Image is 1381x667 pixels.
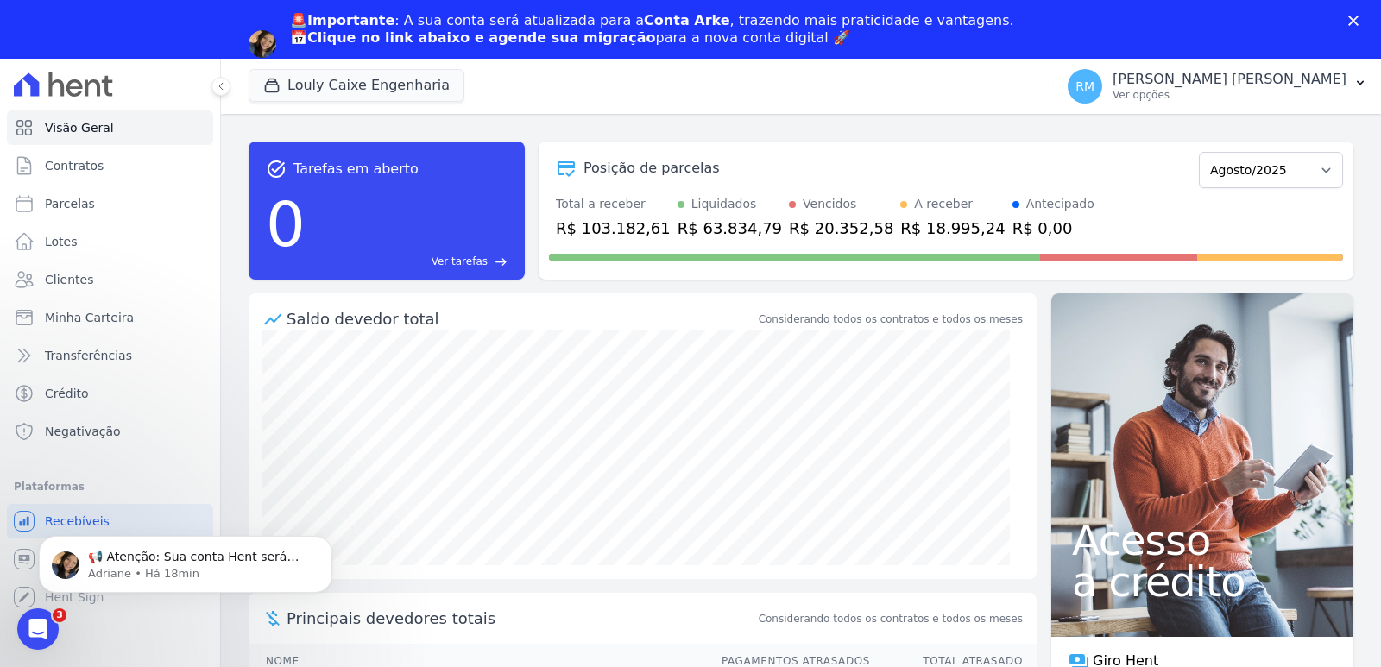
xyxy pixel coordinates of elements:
[266,179,306,269] div: 0
[17,608,59,650] iframe: Intercom live chat
[45,385,89,402] span: Crédito
[45,309,134,326] span: Minha Carteira
[45,157,104,174] span: Contratos
[7,262,213,297] a: Clientes
[1348,16,1365,26] div: Fechar
[1113,88,1346,102] p: Ver opções
[7,186,213,221] a: Parcelas
[45,347,132,364] span: Transferências
[7,148,213,183] a: Contratos
[644,12,729,28] b: Conta Arke
[1113,71,1346,88] p: [PERSON_NAME] [PERSON_NAME]
[759,311,1023,327] div: Considerando todos os contratos e todos os meses
[7,338,213,373] a: Transferências
[45,195,95,212] span: Parcelas
[1026,195,1094,213] div: Antecipado
[45,271,93,288] span: Clientes
[249,69,464,102] button: Louly Caixe Engenharia
[914,195,973,213] div: A receber
[45,423,121,440] span: Negativação
[900,217,1005,240] div: R$ 18.995,24
[1075,80,1094,92] span: RM
[1054,62,1381,110] button: RM [PERSON_NAME] [PERSON_NAME] Ver opções
[266,159,287,179] span: task_alt
[7,414,213,449] a: Negativação
[293,159,419,179] span: Tarefas em aberto
[7,110,213,145] a: Visão Geral
[1012,217,1094,240] div: R$ 0,00
[312,254,508,269] a: Ver tarefas east
[556,195,671,213] div: Total a receber
[789,217,893,240] div: R$ 20.352,58
[290,12,1014,47] div: : A sua conta será atualizada para a , trazendo mais praticidade e vantagens. 📅 para a nova conta...
[495,255,508,268] span: east
[287,607,755,630] span: Principais devedores totais
[307,29,656,46] b: Clique no link abaixo e agende sua migração
[287,307,755,330] div: Saldo devedor total
[7,376,213,411] a: Crédito
[1072,561,1333,602] span: a crédito
[678,217,782,240] div: R$ 63.834,79
[7,542,213,576] a: Conta Hent
[7,300,213,335] a: Minha Carteira
[691,195,757,213] div: Liquidados
[7,504,213,538] a: Recebíveis
[583,158,720,179] div: Posição de parcelas
[13,500,358,620] iframe: Intercom notifications mensagem
[759,611,1023,626] span: Considerando todos os contratos e todos os meses
[249,30,276,58] img: Profile image for Adriane
[556,217,671,240] div: R$ 103.182,61
[290,57,432,76] a: Agendar migração
[45,119,114,136] span: Visão Geral
[1072,519,1333,561] span: Acesso
[14,476,206,497] div: Plataformas
[290,12,394,28] b: 🚨Importante
[432,254,488,269] span: Ver tarefas
[53,608,66,622] span: 3
[803,195,856,213] div: Vencidos
[45,233,78,250] span: Lotes
[7,224,213,259] a: Lotes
